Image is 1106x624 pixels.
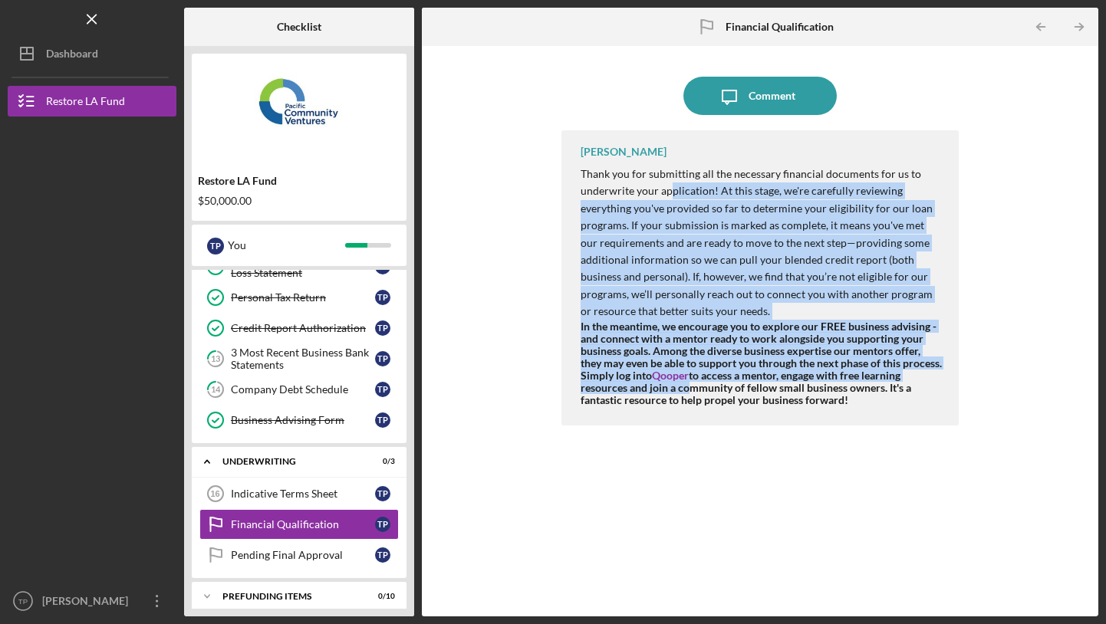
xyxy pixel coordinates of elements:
div: Restore LA Fund [198,175,400,187]
div: Company Debt Schedule [231,383,375,396]
div: Restore LA Fund [46,86,125,120]
a: Credit Report AuthorizationTP [199,313,399,343]
div: Financial Qualification [231,518,375,530]
a: 133 Most Recent Business Bank StatementsTP [199,343,399,374]
div: Comment [749,77,795,115]
b: Financial Qualification [726,21,834,33]
div: 3 Most Recent Business Bank Statements [231,346,375,371]
img: Product logo [192,61,407,153]
div: [PERSON_NAME] [38,586,138,620]
div: T P [375,382,390,397]
div: T P [207,238,224,255]
button: TP[PERSON_NAME] [8,586,176,616]
div: Business Advising Form [231,414,375,426]
text: TP [18,597,28,606]
tspan: 16 [210,489,219,498]
div: 0 / 3 [367,457,395,466]
div: Credit Report Authorization [231,322,375,334]
a: Business Advising FormTP [199,405,399,435]
div: T P [375,547,390,563]
div: T P [375,486,390,501]
div: 0 / 10 [367,592,395,601]
a: Qooper [652,369,689,382]
tspan: 14 [211,385,221,395]
div: T P [375,517,390,532]
b: Checklist [277,21,321,33]
div: You [228,232,345,258]
tspan: 13 [211,354,220,364]
div: Indicative Terms Sheet [231,488,375,500]
div: T P [375,290,390,305]
strong: In the meantime, we encourage you to explore our FREE business advising - and connect with a ment... [581,320,942,407]
div: T P [375,351,390,366]
div: Prefunding Items [222,592,357,601]
p: Thank you for submitting all the necessary financial documents for us to underwrite your applicat... [581,166,943,320]
div: [PERSON_NAME] [581,146,667,158]
a: Pending Final ApprovalTP [199,540,399,570]
a: Financial QualificationTP [199,509,399,540]
div: T P [375,320,390,336]
div: T P [375,412,390,428]
div: Underwriting [222,457,357,466]
div: $50,000.00 [198,195,400,207]
a: Personal Tax ReturnTP [199,282,399,313]
button: Restore LA Fund [8,86,176,117]
div: Pending Final Approval [231,549,375,561]
a: 16Indicative Terms SheetTP [199,478,399,509]
a: 14Company Debt ScheduleTP [199,374,399,405]
div: Personal Tax Return [231,291,375,304]
button: Comment [683,77,837,115]
div: Dashboard [46,38,98,73]
button: Dashboard [8,38,176,69]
